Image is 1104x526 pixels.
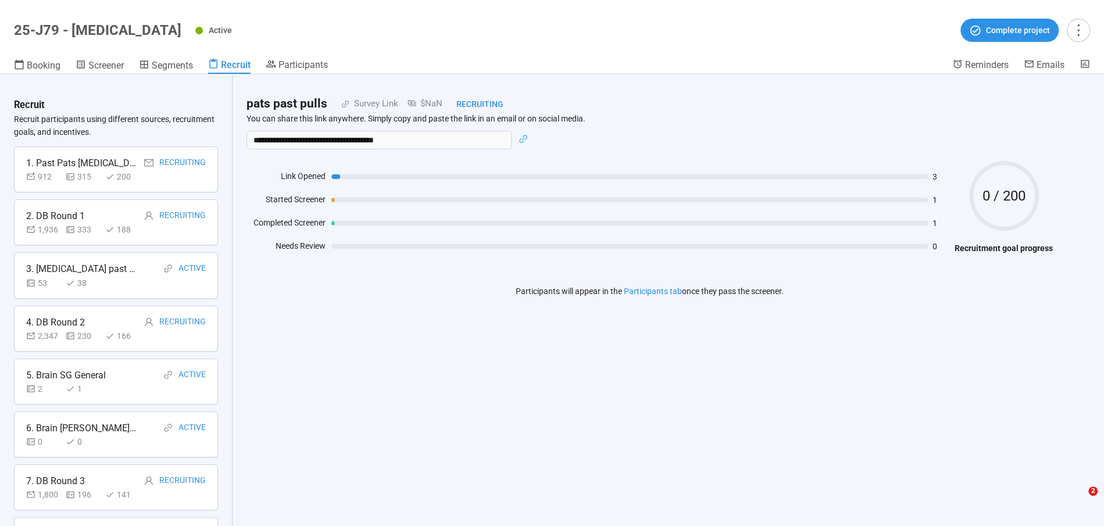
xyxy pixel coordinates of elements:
[66,277,101,289] div: 38
[163,264,173,273] span: link
[246,94,327,113] h2: pats past pulls
[163,370,173,380] span: link
[105,223,140,236] div: 188
[1070,22,1086,38] span: more
[152,60,193,71] span: Segments
[26,368,106,382] div: 5. Brain SG General
[26,421,137,435] div: 6. Brain [PERSON_NAME] SG
[278,59,328,70] span: Participants
[14,59,60,74] a: Booking
[1064,486,1092,514] iframe: Intercom live chat
[14,113,218,138] p: Recruit participants using different sources, recruitment goals, and incentives.
[76,59,124,74] a: Screener
[26,474,85,488] div: 7. DB Round 3
[66,382,101,395] div: 1
[178,368,206,382] div: Active
[14,98,45,113] h3: Recruit
[105,330,140,342] div: 166
[1067,19,1090,42] button: more
[178,262,206,276] div: Active
[66,223,101,236] div: 333
[159,315,206,330] div: Recruiting
[969,189,1039,203] span: 0 / 200
[105,170,140,183] div: 200
[14,22,181,38] h1: 25-J79 - [MEDICAL_DATA]
[144,158,153,167] span: mail
[932,242,949,251] span: 0
[26,223,61,236] div: 1,936
[442,98,503,110] div: Recruiting
[27,60,60,71] span: Booking
[246,216,326,234] div: Completed Screener
[221,59,251,70] span: Recruit
[26,262,137,276] div: 3. [MEDICAL_DATA] past pats
[516,285,784,298] p: Participants will appear in the once they pass the screener.
[398,97,442,111] div: $NaN
[208,59,251,74] a: Recruit
[1088,486,1098,496] span: 2
[209,26,232,35] span: Active
[986,24,1050,37] span: Complete project
[246,239,326,257] div: Needs Review
[955,242,1053,255] h4: Recruitment goal progress
[26,382,61,395] div: 2
[105,488,140,501] div: 141
[159,474,206,488] div: Recruiting
[26,315,85,330] div: 4. DB Round 2
[26,435,61,448] div: 0
[159,156,206,170] div: Recruiting
[349,97,398,111] div: Survey Link
[266,59,328,73] a: Participants
[159,209,206,223] div: Recruiting
[246,113,1053,124] p: You can share this link anywhere. Simply copy and paste the link in an email or on social media.
[965,59,1009,70] span: Reminders
[519,134,528,144] span: link
[26,209,85,223] div: 2. DB Round 1
[1024,59,1064,73] a: Emails
[88,60,124,71] span: Screener
[26,330,61,342] div: 2,347
[66,488,101,501] div: 196
[144,476,153,485] span: user
[960,19,1059,42] button: Complete project
[178,421,206,435] div: Active
[139,59,193,74] a: Segments
[26,488,61,501] div: 1,800
[932,196,949,204] span: 1
[66,330,101,342] div: 230
[327,100,349,108] span: link
[624,287,682,296] a: Participants tab
[66,435,101,448] div: 0
[952,59,1009,73] a: Reminders
[932,219,949,227] span: 1
[26,156,137,170] div: 1. Past Pats [MEDICAL_DATA]
[144,317,153,327] span: user
[144,211,153,220] span: user
[66,170,101,183] div: 315
[1037,59,1064,70] span: Emails
[163,423,173,432] span: link
[246,170,326,187] div: Link Opened
[26,277,61,289] div: 53
[246,193,326,210] div: Started Screener
[26,170,61,183] div: 912
[932,173,949,181] span: 3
